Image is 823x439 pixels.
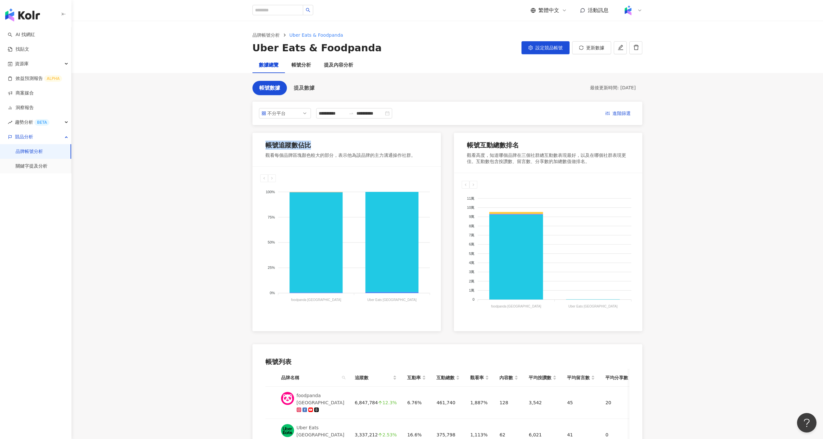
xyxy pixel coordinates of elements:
[572,41,611,54] button: 更新數據
[579,45,584,50] span: sync
[618,44,624,50] span: edit
[467,206,474,209] tspan: 10萬
[567,431,595,438] div: 41
[590,85,636,91] div: 最後更新時間: [DATE]
[270,291,275,295] tspan: 0%
[407,374,421,381] span: 互動率
[567,374,590,381] span: 平均留言數
[470,399,489,406] div: 1,887%
[267,108,289,118] div: 不分平台
[350,369,402,387] th: 追蹤數
[567,399,595,406] div: 45
[342,376,346,380] span: search
[341,373,347,383] span: search
[465,369,494,387] th: 觀看率
[469,288,474,292] tspan: 1萬
[529,431,557,438] div: 6,021
[297,424,344,438] div: Uber Eats [GEOGRAPHIC_DATA]
[5,8,40,21] img: logo
[8,90,34,96] a: 商案媒合
[16,148,43,155] a: 品牌帳號分析
[355,431,397,438] div: 3,337,212
[15,115,49,130] span: 趨勢分析
[469,233,474,237] tspan: 7萬
[529,399,557,406] div: 3,542
[467,196,474,200] tspan: 11萬
[469,270,474,274] tspan: 3萬
[469,242,474,246] tspan: 6萬
[538,7,559,14] span: 繁體中文
[470,431,489,438] div: 1,113%
[407,431,426,438] div: 16.6%
[499,399,518,406] div: 128
[324,61,353,69] div: 提及內容分析
[521,41,570,54] button: 設定競品帳號
[499,431,518,438] div: 62
[605,374,628,381] span: 平均分享數
[349,111,354,116] span: swap-right
[491,305,541,308] tspan: foodpanda [GEOGRAPHIC_DATA]
[281,374,339,381] span: 品牌名稱
[265,357,629,366] div: 帳號列表
[797,413,817,433] iframe: Help Scout Beacon - Open
[8,105,34,111] a: 洞察報告
[605,431,633,438] div: 0
[268,266,275,270] tspan: 25%
[622,4,634,17] img: Kolr%20app%20icon%20%281%29.png
[291,61,311,69] div: 帳號分析
[523,369,562,387] th: 平均按讚數
[251,31,281,39] a: 品牌帳號分析
[436,374,455,381] span: 互動總數
[605,399,633,406] div: 20
[259,61,278,69] div: 數據總覽
[436,431,460,438] div: 375,798
[367,298,417,302] tspan: Uber Eats [GEOGRAPHIC_DATA]
[588,7,609,13] span: 活動訊息
[529,374,551,381] span: 平均按讚數
[306,8,310,12] span: search
[600,369,638,387] th: 平均分享數
[15,130,33,144] span: 競品分析
[291,298,341,302] tspan: foodpanda [GEOGRAPHIC_DATA]
[265,141,311,150] div: 帳號追蹤數佔比
[494,369,523,387] th: 內容數
[378,400,382,405] span: arrow-up
[469,215,474,219] tspan: 9萬
[8,31,35,38] a: searchAI 找網紅
[268,241,275,245] tspan: 50%
[586,45,604,50] span: 更新數據
[281,392,294,405] img: KOL Avatar
[378,433,382,437] span: arrow-up
[289,32,343,38] span: Uber Eats & Foodpanda
[349,111,354,116] span: to
[378,433,397,437] div: 2.53%
[568,305,618,308] tspan: Uber Eats [GEOGRAPHIC_DATA]
[8,46,29,53] a: 找貼文
[355,374,392,381] span: 追蹤數
[252,41,382,55] div: Uber Eats & Foodpanda
[8,75,62,82] a: 效益預測報告ALPHA
[469,279,474,283] tspan: 2萬
[472,297,474,301] tspan: 0
[281,392,344,413] a: KOL Avatarfoodpanda [GEOGRAPHIC_DATA]
[355,399,397,406] div: 6,847,784
[15,56,29,71] span: 資源庫
[378,400,397,405] div: 12.3%
[431,369,465,387] th: 互動總數
[436,399,460,406] div: 461,740
[294,85,315,91] span: 提及數據
[633,44,639,50] span: delete
[281,424,294,437] img: KOL Avatar
[535,45,563,50] span: 設定競品帳號
[467,141,519,150] div: 帳號互動總數排名
[407,399,426,406] div: 6.76%
[600,108,636,119] button: 進階篩選
[467,152,629,165] div: 觀看高度，知道哪個品牌在三個社群總互動數表現最好，以及在哪個社群表現更佳。互動數包含按讚數、留言數、分享數的加總數值做排名。
[265,152,416,159] div: 觀看每個品牌區塊顏色較大的部分，表示他為該品牌的主力溝通操作社群。
[562,369,600,387] th: 平均留言數
[612,108,631,119] span: 進階篩選
[268,215,275,219] tspan: 75%
[266,190,275,194] tspan: 100%
[16,163,47,169] a: 關鍵字提及分析
[34,119,49,126] div: BETA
